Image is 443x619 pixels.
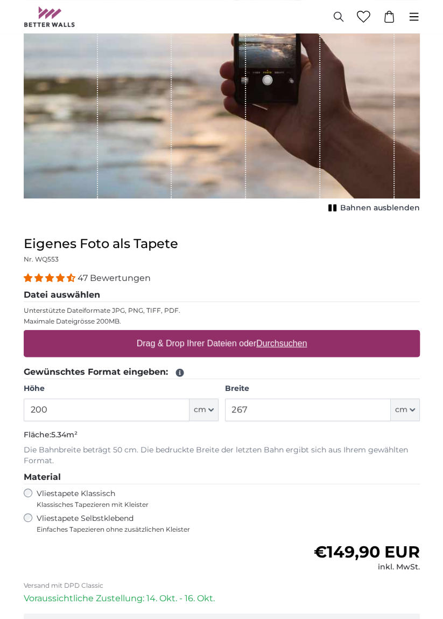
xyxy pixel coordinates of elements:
p: Fläche: [24,430,420,441]
legend: Datei auswählen [24,288,420,302]
span: cm [395,404,407,415]
span: Einfaches Tapezieren ohne zusätzlichen Kleister [37,525,287,534]
label: Drag & Drop Ihrer Dateien oder [132,333,311,354]
span: 4.38 stars [24,273,78,283]
label: Breite [225,383,420,394]
div: inkl. MwSt. [314,562,420,573]
h1: Eigenes Foto als Tapete [24,235,420,252]
u: Durchsuchen [256,339,307,348]
button: cm [189,398,219,421]
span: Nr. WQ553 [24,255,59,263]
label: Höhe [24,383,219,394]
span: Bahnen ausblenden [340,203,420,214]
span: 5.34m² [51,430,78,439]
label: Vliestapete Klassisch [37,489,227,509]
p: Die Bahnbreite beträgt 50 cm. Die bedruckte Breite der letzten Bahn ergibt sich aus Ihrem gewählt... [24,445,420,466]
legend: Material [24,471,420,484]
label: Vliestapete Selbstklebend [37,513,287,534]
span: 47 Bewertungen [78,273,151,283]
p: Unterstützte Dateiformate JPG, PNG, TIFF, PDF. [24,306,420,315]
legend: Gewünschtes Format eingeben: [24,366,420,379]
img: Betterwalls [24,6,75,27]
span: Klassisches Tapezieren mit Kleister [37,500,227,509]
p: Versand mit DPD Classic [24,581,420,590]
p: Voraussichtliche Zustellung: 14. Okt. - 16. Okt. [24,592,420,605]
p: Maximale Dateigrösse 200MB. [24,317,420,326]
span: €149,90 EUR [314,542,420,562]
span: cm [194,404,206,415]
button: cm [391,398,420,421]
button: Bahnen ausblenden [325,201,420,216]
